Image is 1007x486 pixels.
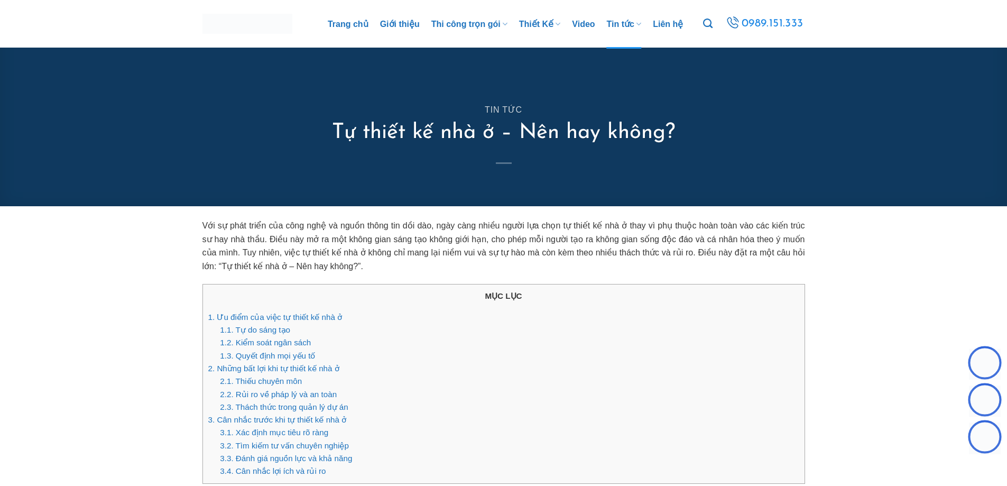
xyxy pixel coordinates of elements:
[485,105,522,114] a: Tin tức
[969,349,1001,380] img: Zalo
[220,390,337,399] a: 2.2. Rủi ro về pháp lý và an toàn
[969,386,1001,417] img: Facebook
[220,377,302,386] a: 2.1. Thiếu chuyên môn
[220,454,352,463] a: 3.3. Đánh giá nguồn lực và khả năng
[220,351,315,360] a: 1.3. Quyết định mọi yếu tố
[969,423,1001,454] img: Phone
[220,466,326,475] a: 3.4. Cân nhắc lợi ích và rủi ro
[208,415,347,424] a: 3. Cân nhắc trước khi tự thiết kế nhà ở
[208,364,339,373] a: 2. Những bất lợi khi tự thiết kế nhà ở
[722,14,807,34] a: 0989.151.333
[220,441,349,450] a: 3.2. Tìm kiếm tư vấn chuyên nghiệp
[220,325,290,334] a: 1.1. Tự do sáng tạo
[332,119,675,146] h1: Tự thiết kế nhà ở – Nên hay không?
[202,12,292,35] img: MasHome – Tổng Thầu Thiết Kế Và Xây Nhà Trọn Gói
[202,221,805,271] span: Với sự phát triển của công nghệ và nguồn thông tin dồi dào, ngày càng nhiều người lựa chọn tự thi...
[208,313,343,322] a: 1. Ưu điểm của việc tự thiết kế nhà ở
[703,13,713,35] a: Tìm kiếm
[740,14,805,33] span: 0989.151.333
[208,290,799,302] p: MỤC LỤC
[220,338,311,347] a: 1.2. Kiểm soát ngân sách
[220,402,348,411] a: 2.3. Thách thức trong quản lý dự án
[220,428,328,437] a: 3.1. Xác định mục tiêu rõ ràng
